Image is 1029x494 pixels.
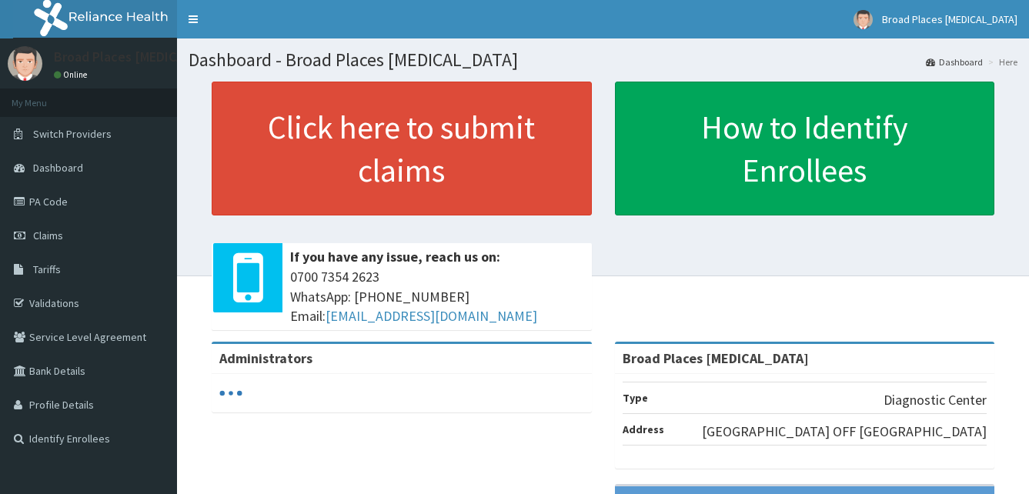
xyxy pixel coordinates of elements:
[326,307,537,325] a: [EMAIL_ADDRESS][DOMAIN_NAME]
[882,12,1017,26] span: Broad Places [MEDICAL_DATA]
[854,10,873,29] img: User Image
[212,82,592,215] a: Click here to submit claims
[623,391,648,405] b: Type
[623,422,664,436] b: Address
[290,267,584,326] span: 0700 7354 2623 WhatsApp: [PHONE_NUMBER] Email:
[290,248,500,265] b: If you have any issue, reach us on:
[33,262,61,276] span: Tariffs
[615,82,995,215] a: How to Identify Enrollees
[33,127,112,141] span: Switch Providers
[54,50,236,64] p: Broad Places [MEDICAL_DATA]
[54,69,91,80] a: Online
[219,382,242,405] svg: audio-loading
[984,55,1017,68] li: Here
[702,422,987,442] p: [GEOGRAPHIC_DATA] OFF [GEOGRAPHIC_DATA]
[884,390,987,410] p: Diagnostic Center
[219,349,312,367] b: Administrators
[926,55,983,68] a: Dashboard
[33,161,83,175] span: Dashboard
[33,229,63,242] span: Claims
[8,46,42,81] img: User Image
[623,349,809,367] strong: Broad Places [MEDICAL_DATA]
[189,50,1017,70] h1: Dashboard - Broad Places [MEDICAL_DATA]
